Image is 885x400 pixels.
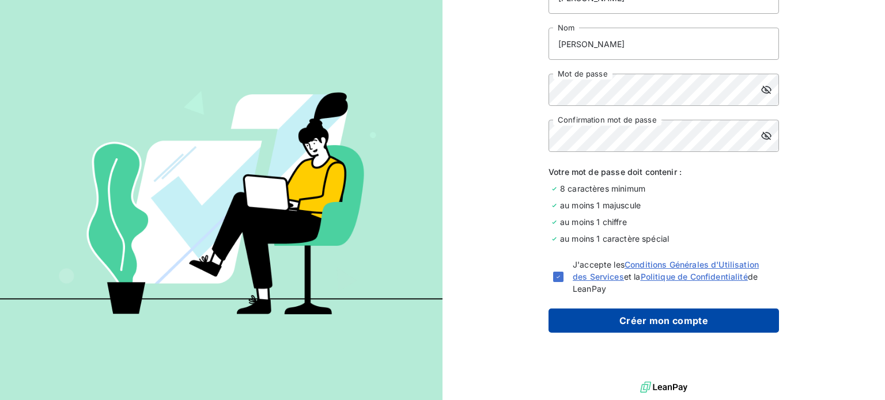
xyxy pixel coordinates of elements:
[641,272,748,281] a: Politique de Confidentialité
[549,308,779,333] button: Créer mon compte
[560,199,641,211] span: au moins 1 majuscule
[560,233,669,245] span: au moins 1 caractère spécial
[573,258,774,295] span: J'accepte les et la de LeanPay
[549,28,779,60] input: placeholder
[560,216,627,228] span: au moins 1 chiffre
[560,182,645,195] span: 8 caractères minimum
[573,260,759,281] a: Conditions Générales d'Utilisation des Services
[549,166,779,178] span: Votre mot de passe doit contenir :
[640,379,687,396] img: logo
